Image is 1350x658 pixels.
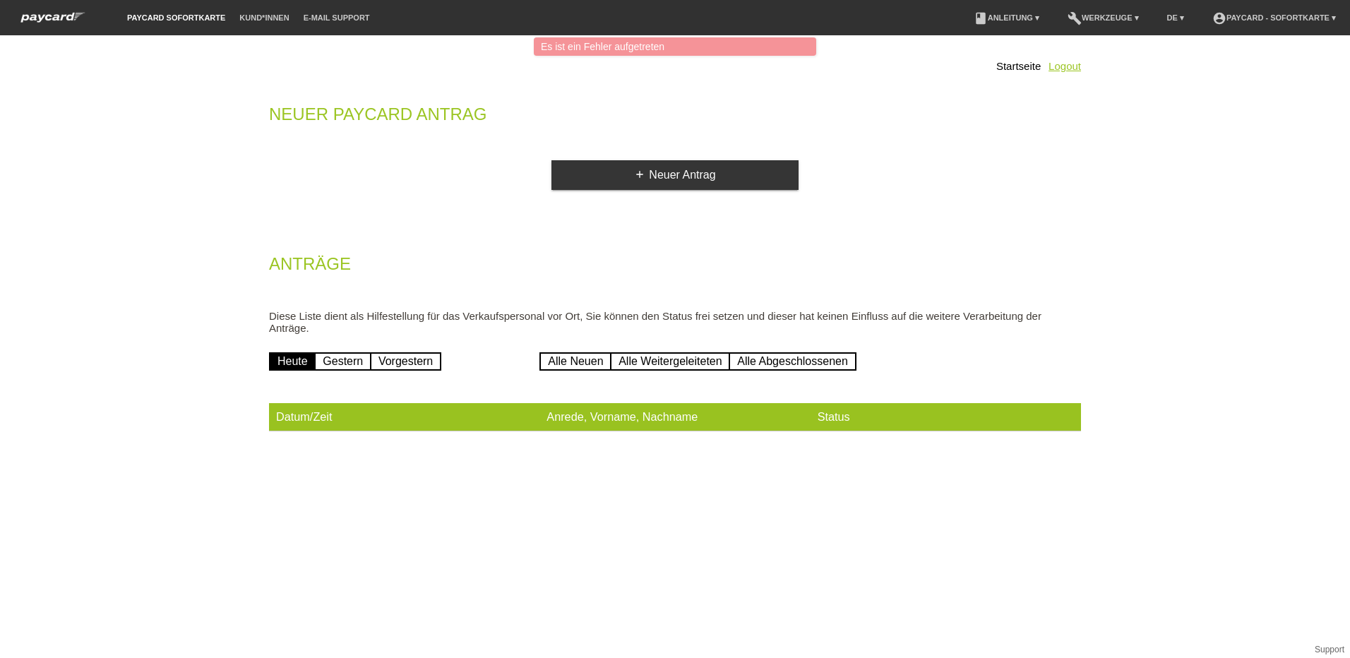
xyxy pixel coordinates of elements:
[1212,11,1226,25] i: account_circle
[967,13,1046,22] a: bookAnleitung ▾
[1315,645,1344,654] a: Support
[269,257,1081,278] h2: Anträge
[1049,60,1081,72] a: Logout
[539,403,810,431] th: Anrede, Vorname, Nachname
[314,352,371,371] a: Gestern
[1068,11,1082,25] i: build
[811,403,1081,431] th: Status
[269,403,539,431] th: Datum/Zeit
[534,37,816,56] div: Es ist ein Fehler aufgetreten
[1061,13,1146,22] a: buildWerkzeuge ▾
[297,13,377,22] a: E-Mail Support
[539,352,611,371] a: Alle Neuen
[269,107,1081,128] h2: Neuer Paycard Antrag
[610,352,730,371] a: Alle Weitergeleiteten
[1205,13,1343,22] a: account_circlepaycard - Sofortkarte ▾
[634,169,645,180] i: add
[551,160,799,190] a: addNeuer Antrag
[996,60,1041,72] a: Startseite
[370,352,441,371] a: Vorgestern
[729,352,856,371] a: Alle Abgeschlossenen
[1160,13,1191,22] a: DE ▾
[269,310,1081,334] p: Diese Liste dient als Hilfestellung für das Verkaufspersonal vor Ort, Sie können den Status frei ...
[120,13,232,22] a: paycard Sofortkarte
[14,16,92,27] a: paycard Sofortkarte
[974,11,988,25] i: book
[232,13,296,22] a: Kund*innen
[14,10,92,25] img: paycard Sofortkarte
[269,352,316,371] a: Heute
